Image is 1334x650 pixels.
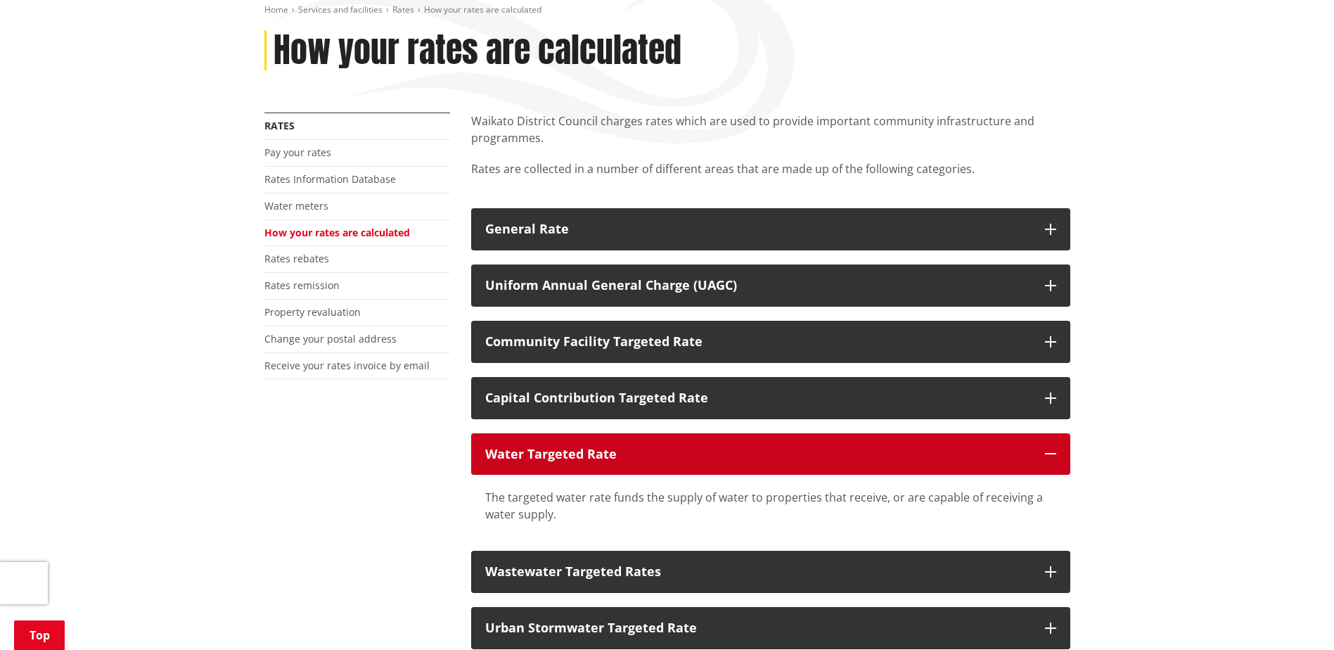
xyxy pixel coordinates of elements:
button: Urban Stormwater Targeted Rate [471,607,1070,649]
div: The targeted water rate funds the supply of water to properties that receive, or are capable of r... [485,489,1056,523]
a: Rates [392,4,414,15]
button: Community Facility Targeted Rate [471,321,1070,363]
a: Property revaluation [264,305,361,319]
a: Rates rebates [264,252,329,265]
button: Capital Contribution Targeted Rate [471,377,1070,419]
div: Capital Contribution Targeted Rate [485,391,1031,405]
iframe: Messenger Launcher [1269,591,1320,642]
div: Community Facility Targeted Rate [485,335,1031,349]
a: Water meters [264,199,328,212]
span: How your rates are calculated [424,4,541,15]
a: Pay your rates [264,146,331,159]
a: Home [264,4,288,15]
div: Uniform Annual General Charge (UAGC) [485,279,1031,293]
a: How your rates are calculated [264,226,410,239]
nav: breadcrumb [264,4,1070,16]
button: General Rate [471,208,1070,250]
div: Water Targeted Rate [485,447,1031,461]
div: Urban Stormwater Targeted Rate [485,621,1031,635]
button: Water Targeted Rate [471,433,1070,476]
a: Rates Information Database [264,172,396,186]
a: Services and facilities [298,4,383,15]
h1: How your rates are calculated [274,30,681,71]
a: Receive your rates invoice by email [264,359,430,372]
p: Rates are collected in a number of different areas that are made up of the following categories. [471,160,1070,194]
a: Rates remission [264,279,340,292]
p: Waikato District Council charges rates which are used to provide important community infrastructu... [471,113,1070,146]
div: General Rate [485,222,1031,236]
a: Rates [264,119,295,132]
div: Wastewater Targeted Rates [485,565,1031,579]
button: Uniform Annual General Charge (UAGC) [471,265,1070,307]
button: Wastewater Targeted Rates [471,551,1070,593]
a: Top [14,620,65,650]
a: Change your postal address [264,332,397,345]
